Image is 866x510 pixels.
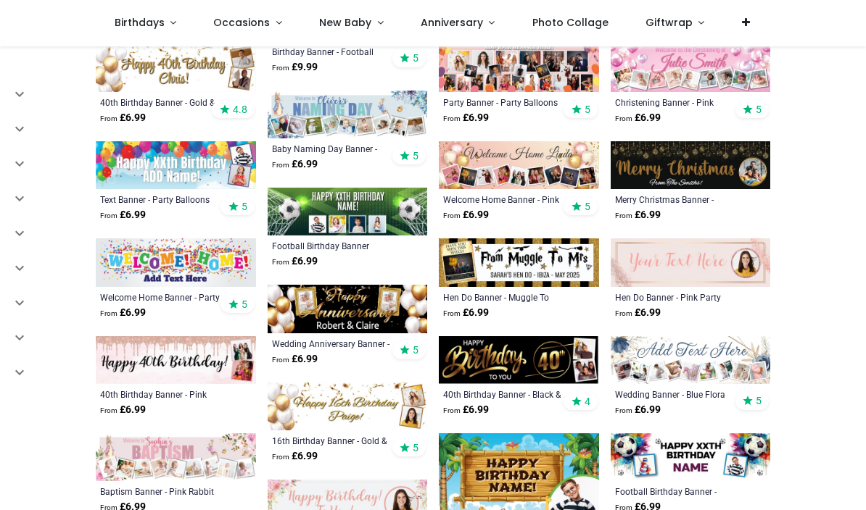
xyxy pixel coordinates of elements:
span: 4.8 [233,103,247,116]
a: 40th Birthday Banner - Gold & White Balloons [100,96,221,108]
span: From [272,356,289,364]
a: Christening Banner - Pink Balloons [615,96,736,108]
span: From [100,309,117,317]
a: Baby Naming Day Banner - Blue Rabbit [272,143,393,154]
img: Personalised Welcome Home Banner - Party Celebration - Custom Name [96,238,256,286]
img: Personalised Party Banner - Party Balloons Photo Collage - 22 Photo Upload [439,44,599,92]
strong: £ 6.99 [443,403,489,417]
strong: £ 6.99 [100,306,146,320]
a: 16th Birthday Banner - Gold & White Balloons [272,435,393,446]
img: Personalised Hen Do Banner - Muggle To Mrs Witch - Custom Name, Place, Date & 1 Photo Upload [439,238,599,286]
span: 5 [413,441,418,454]
a: Merry Christmas Banner - Black & Gold Festive Baubles [615,193,736,205]
a: Hen Do Banner - Pink Party [615,291,736,303]
img: Personalised Baby Naming Day Banner - Blue Rabbit - Custom Name & 9 Photo Upload [268,91,428,138]
span: Occasions [213,15,270,30]
img: Personalised Hen Do Banner - Pink Party - Custom Text & 1 Photo Upload [611,238,771,286]
a: 40th Birthday Banner - Pink Glitter [100,388,221,400]
strong: £ 6.99 [615,403,661,417]
img: Personalised Baptism Banner - Pink Rabbit - Custom Name & 9 Photo Upload [96,433,256,481]
img: Personalised Football Birthday Banner - Kids Football Goal- Custom Text & 4 Photos [268,188,428,235]
span: From [615,406,632,414]
a: Welcome Home Banner - Party Celebration [100,291,221,303]
span: 5 [413,149,418,162]
a: Wedding Banner - Blue Flora [615,388,736,400]
a: Wedding Anniversary Banner - White & Gold Balloons [272,338,393,349]
span: 5 [413,343,418,356]
a: 40th Birthday Banner - Black & Gold [443,388,564,400]
strong: £ 6.99 [443,208,489,222]
span: From [100,212,117,220]
img: Personalised Wedding Anniversary Banner - White & Gold Balloons - Custom Text & 2 Photo Upload [268,285,428,333]
span: 4 [585,395,590,408]
span: From [443,309,461,317]
span: 5 [585,103,590,116]
span: From [100,114,117,122]
span: From [615,309,632,317]
span: From [615,114,632,122]
span: From [443,212,461,220]
span: From [443,406,461,414]
strong: £ 6.99 [100,403,146,417]
img: Personalised Christening Banner - Pink Balloons - Custom Name & 9 Photo Upload [611,44,771,92]
span: 5 [242,298,247,311]
span: 5 [756,394,762,407]
span: From [615,212,632,220]
a: Hen Do Banner - Muggle To Mrs [PERSON_NAME] [443,291,564,303]
span: Giftwrap [646,15,693,30]
span: 5 [413,51,418,64]
strong: £ 9.99 [272,60,318,75]
strong: £ 6.99 [615,306,661,320]
img: Personalised Happy 40th Birthday Banner - Black & Gold - 2 Photo Upload [439,336,599,384]
a: Football Birthday Banner [272,240,393,251]
strong: £ 6.99 [100,208,146,222]
a: Birthday Banner - Football [272,46,393,57]
strong: £ 6.99 [443,111,489,125]
span: From [272,161,289,169]
strong: £ 6.99 [615,208,661,222]
strong: £ 6.99 [443,306,489,320]
strong: £ 6.99 [100,111,146,125]
span: From [100,406,117,414]
span: From [272,258,289,266]
img: Personalised Happy 40th Birthday Banner - Pink Glitter - 2 Photo Upload [96,336,256,384]
span: New Baby [319,15,371,30]
a: Football Birthday Banner - Kids Football Party [615,485,736,497]
strong: £ 6.99 [272,254,318,269]
img: Personalised Wedding Banner - Blue Flora - Custom Text & 9 Photo Upload [611,336,771,384]
img: Personalised Text Banner - Party Balloons - Custom Text & 2 Photo Upload [96,141,256,189]
strong: £ 6.99 [615,111,661,125]
a: Party Banner - Party Balloons Photo Collage [443,96,564,108]
span: 5 [756,103,762,116]
span: Anniversary [421,15,483,30]
span: 5 [585,200,590,213]
span: Birthdays [115,15,165,30]
a: Welcome Home Banner - Pink & Gold Balloons [443,193,564,205]
img: Personalised Welcome Home Banner - Pink & Gold Balloons - Custom Name & 9 Photo Upload [439,141,599,189]
img: Personalised Football Birthday Banner - Kids Football Party - Custom Text & 2 Photos [611,433,771,481]
img: Personalised Happy 40th Birthday Banner - Gold & White Balloons - 2 Photo Upload [96,44,256,92]
span: From [443,114,461,122]
img: Personalised Merry Christmas Banner - Black & Gold Festive Baubles - Custom Text & 1 Photo Upload [611,141,771,189]
span: 5 [242,200,247,213]
strong: £ 6.99 [272,449,318,464]
a: Baptism Banner - Pink Rabbit [100,485,221,497]
div: Text Banner - Party Balloons [100,193,221,205]
strong: £ 6.99 [272,352,318,367]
